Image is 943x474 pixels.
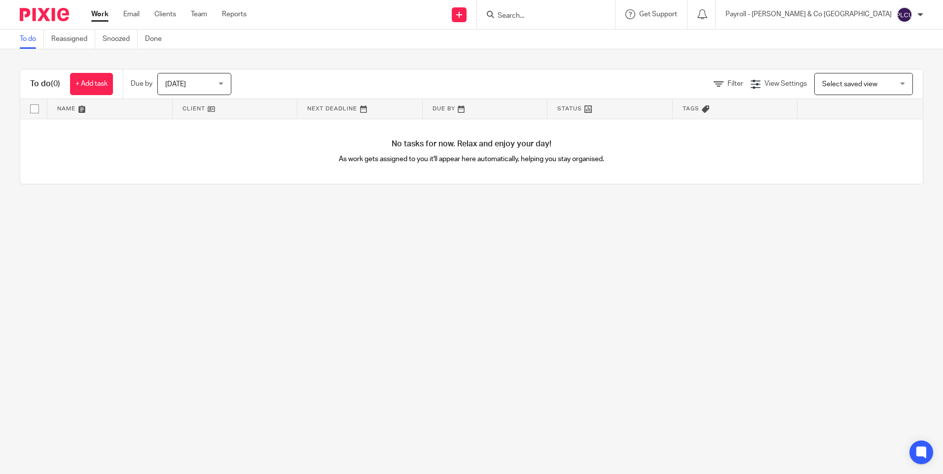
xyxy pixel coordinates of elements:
span: Get Support [639,11,677,18]
img: svg%3E [897,7,912,23]
span: Select saved view [822,81,877,88]
a: Email [123,9,140,19]
p: Due by [131,79,152,89]
a: To do [20,30,44,49]
a: Snoozed [103,30,138,49]
span: View Settings [764,80,807,87]
a: + Add task [70,73,113,95]
p: Payroll - [PERSON_NAME] & Co [GEOGRAPHIC_DATA] [725,9,892,19]
img: Pixie [20,8,69,21]
a: Reports [222,9,247,19]
span: Tags [683,106,699,111]
a: Clients [154,9,176,19]
h1: To do [30,79,60,89]
span: (0) [51,80,60,88]
a: Done [145,30,169,49]
p: As work gets assigned to you it'll appear here automatically, helping you stay organised. [246,154,697,164]
a: Work [91,9,109,19]
a: Team [191,9,207,19]
span: Filter [727,80,743,87]
input: Search [497,12,585,21]
h4: No tasks for now. Relax and enjoy your day! [20,139,923,149]
a: Reassigned [51,30,95,49]
span: [DATE] [165,81,186,88]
